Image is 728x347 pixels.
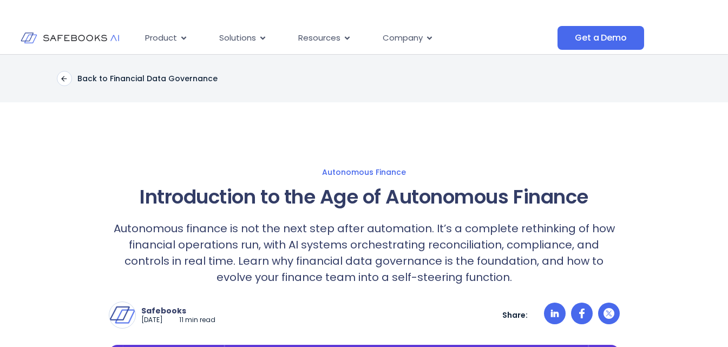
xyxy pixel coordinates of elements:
a: Get a Demo [558,26,644,50]
p: Back to Financial Data Governance [77,74,218,83]
span: Product [145,32,177,44]
p: Safebooks [141,306,215,316]
div: Menu Toggle [136,28,558,49]
a: Back to Financial Data Governance [57,71,218,86]
p: Share: [502,310,528,320]
span: Solutions [219,32,256,44]
p: [DATE] [141,316,163,325]
span: Get a Demo [575,32,626,43]
span: Resources [298,32,340,44]
img: Safebooks [109,302,135,328]
h1: Introduction to the Age of Autonomous Finance [109,182,620,212]
span: Company [383,32,423,44]
nav: Menu [136,28,558,49]
a: Autonomous Finance [11,167,717,177]
p: Autonomous finance is not the next step after automation. It’s a complete rethinking of how finan... [109,220,620,285]
p: 11 min read [179,316,215,325]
